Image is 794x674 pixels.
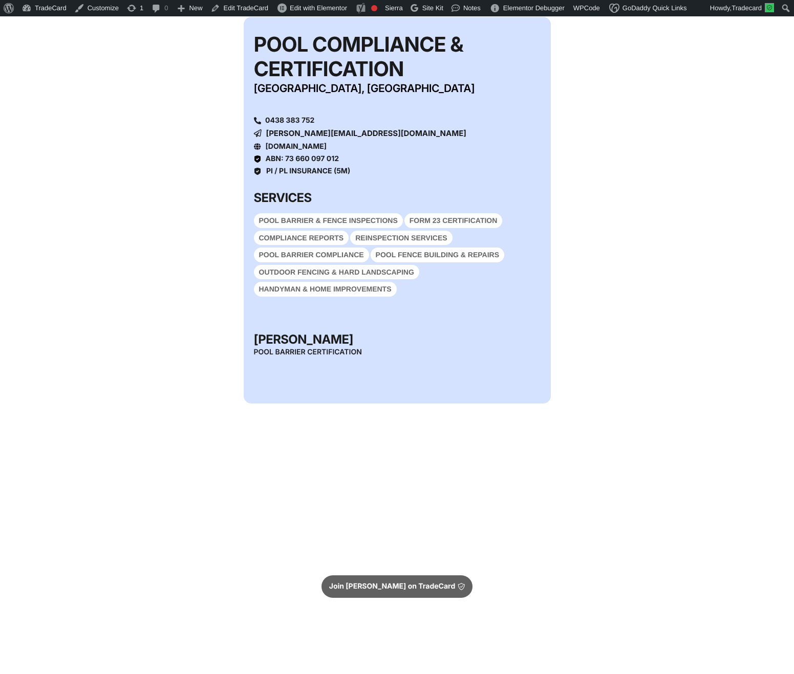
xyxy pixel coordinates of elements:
h6: Pool Barrier Certification [254,347,417,357]
a: poolbarriercertification.com [254,143,261,150]
div: Focus keyphrase not set [371,5,377,11]
h4: [GEOGRAPHIC_DATA], [GEOGRAPHIC_DATA] [254,81,518,97]
div: OUTDOOR FENCING & HARD LANDSCAPING [254,265,419,280]
span: Join [PERSON_NAME] on TradeCard [329,583,456,590]
span: Tradecard [732,4,762,12]
span: ABN: 73 660 097 012 [266,154,339,163]
a: Join [PERSON_NAME] on TradeCard [321,575,473,598]
div: 1 / 7 [244,17,551,513]
div: COMPLIANCE REPORTS [254,231,349,245]
a: 0438 383 752 [254,117,541,124]
span: 0438 383 752 [263,117,314,124]
div: REINSPECTION SERVICES [350,231,452,245]
div: Carousel [244,17,551,550]
h2: Pool Compliance & Certification [254,32,518,81]
span: Site Kit [422,4,443,12]
a: [DOMAIN_NAME] [266,142,327,151]
div: POOL BARRIER & FENCE INSPECTIONS [254,213,403,228]
span: Edit with Elementor [290,4,347,12]
span: [PERSON_NAME][EMAIL_ADDRESS][DOMAIN_NAME] [266,129,467,137]
div: POOL BARRIER COMPLIANCE [254,248,369,262]
h3: [PERSON_NAME] [254,332,417,347]
span: PI / PL INSURANCE (5M) [264,168,350,175]
h3: SERVICES [254,190,417,206]
div: FORM 23 CERTIFICATION [404,213,503,228]
a: [PERSON_NAME][EMAIL_ADDRESS][DOMAIN_NAME] [254,129,467,137]
div: POOL FENCE BUILDING & REPAIRS [371,248,504,262]
div: HANDYMAN & HOME IMPROVEMENTS [254,282,397,297]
